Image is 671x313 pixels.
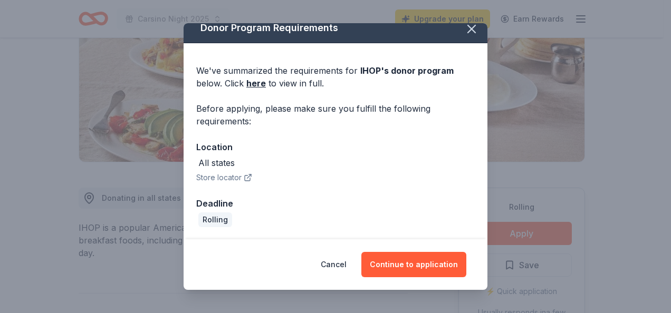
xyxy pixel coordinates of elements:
div: Before applying, please make sure you fulfill the following requirements: [196,102,475,128]
div: All states [198,156,235,169]
div: Location [196,140,475,154]
a: here [246,77,266,90]
div: Donor Program Requirements [184,13,487,43]
span: IHOP 's donor program [360,65,454,76]
div: We've summarized the requirements for below. Click to view in full. [196,64,475,90]
button: Continue to application [361,252,466,277]
div: Deadline [196,197,475,210]
button: Cancel [321,252,347,277]
button: Store locator [196,171,252,184]
div: Rolling [198,212,232,227]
